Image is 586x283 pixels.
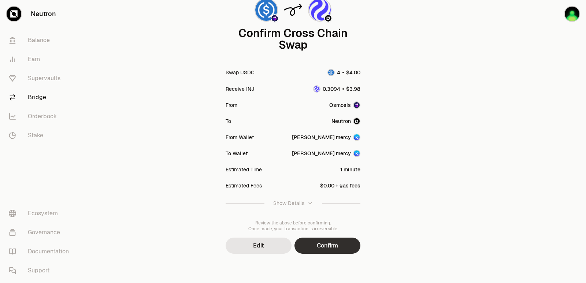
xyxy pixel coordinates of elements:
img: Neutron Logo [354,118,360,124]
a: Governance [3,223,79,242]
div: Estimated Fees [226,182,262,189]
div: Confirm Cross Chain Swap [226,27,360,51]
a: Stake [3,126,79,145]
a: Support [3,261,79,280]
div: To Wallet [226,150,248,157]
button: [PERSON_NAME] mercyAccount Image [292,134,360,141]
div: From Wallet [226,134,254,141]
a: Ecosystem [3,204,79,223]
div: $0.00 + gas fees [320,182,360,189]
img: Osmosis Logo [271,15,278,22]
div: Swap USDC [226,69,255,76]
span: Neutron [331,118,351,125]
a: Bridge [3,88,79,107]
div: Estimated Time [226,166,262,173]
div: Show Details [273,200,304,207]
div: [PERSON_NAME] mercy [292,150,351,157]
button: [PERSON_NAME] mercyAccount Image [292,150,360,157]
img: INJ Logo [314,86,320,92]
img: sandy mercy [565,7,579,21]
button: Confirm [294,238,360,254]
div: From [226,101,237,109]
a: Earn [3,50,79,69]
span: Osmosis [329,101,351,109]
img: Neutron Logo [325,15,331,22]
a: Balance [3,31,79,50]
div: Receive INJ [226,85,254,93]
button: Edit [226,238,292,254]
img: Account Image [354,150,360,156]
img: Osmosis Logo [354,102,360,108]
div: 1 minute [340,166,360,173]
img: USDC Logo [328,70,334,75]
div: To [226,118,231,125]
div: Review the above before confirming. Once made, your transaction is irreversible. [226,220,360,232]
a: Documentation [3,242,79,261]
a: Orderbook [3,107,79,126]
img: Account Image [354,134,360,140]
button: Show Details [226,194,360,213]
div: [PERSON_NAME] mercy [292,134,351,141]
a: Supervaults [3,69,79,88]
